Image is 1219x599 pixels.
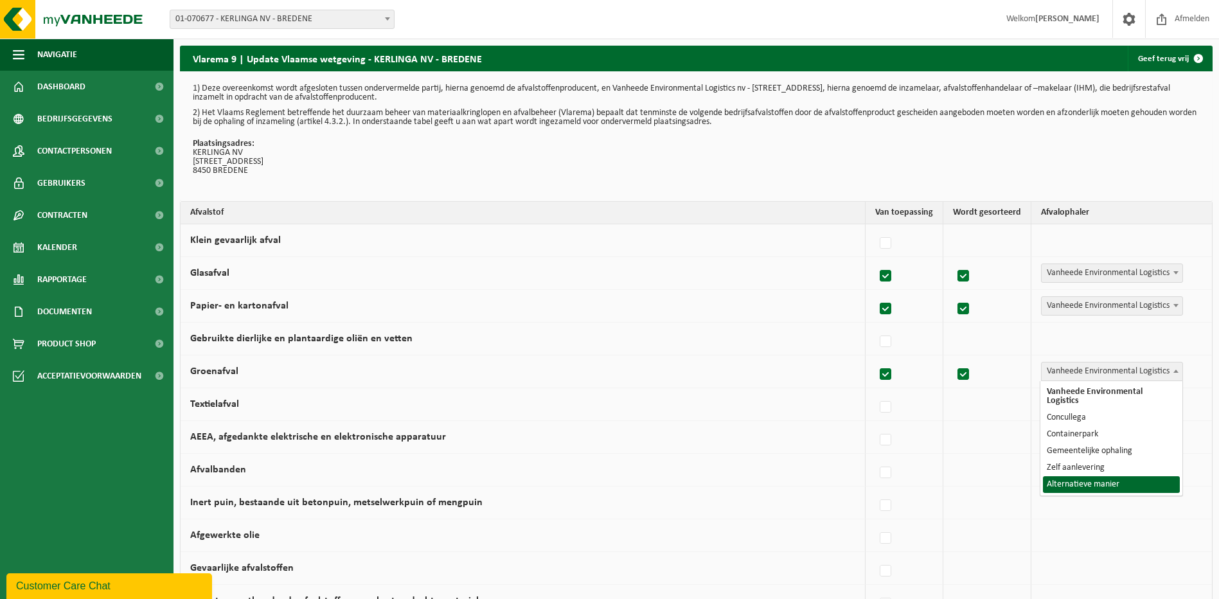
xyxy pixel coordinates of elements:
[181,202,866,224] th: Afvalstof
[190,530,260,541] label: Afgewerkte olie
[37,199,87,231] span: Contracten
[190,301,289,311] label: Papier- en kartonafval
[1043,476,1180,493] li: Alternatieve manier
[1043,443,1180,460] li: Gemeentelijke ophaling
[1043,460,1180,476] li: Zelf aanlevering
[193,139,254,148] strong: Plaatsingsadres:
[943,202,1031,224] th: Wordt gesorteerd
[170,10,394,28] span: 01-070677 - KERLINGA NV - BREDENE
[180,46,495,71] h2: Vlarema 9 | Update Vlaamse wetgeving - KERLINGA NV - BREDENE
[37,167,85,199] span: Gebruikers
[1041,362,1183,381] span: Vanheede Environmental Logistics
[170,10,395,29] span: 01-070677 - KERLINGA NV - BREDENE
[193,109,1200,127] p: 2) Het Vlaams Reglement betreffende het duurzaam beheer van materiaalkringlopen en afvalbeheer (V...
[190,235,281,246] label: Klein gevaarlijk afval
[190,497,483,508] label: Inert puin, bestaande uit betonpuin, metselwerkpuin of mengpuin
[1043,409,1180,426] li: Concullega
[190,399,239,409] label: Textielafval
[190,268,229,278] label: Glasafval
[190,563,294,573] label: Gevaarlijke afvalstoffen
[1043,426,1180,443] li: Containerpark
[37,296,92,328] span: Documenten
[193,84,1200,102] p: 1) Deze overeenkomst wordt afgesloten tussen ondervermelde partij, hierna genoemd de afvalstoffen...
[1042,297,1182,315] span: Vanheede Environmental Logistics
[37,264,87,296] span: Rapportage
[1041,296,1183,316] span: Vanheede Environmental Logistics
[37,71,85,103] span: Dashboard
[190,432,446,442] label: AEEA, afgedankte elektrische en elektronische apparatuur
[190,465,246,475] label: Afvalbanden
[190,366,238,377] label: Groenafval
[1041,264,1183,283] span: Vanheede Environmental Logistics
[37,231,77,264] span: Kalender
[37,103,112,135] span: Bedrijfsgegevens
[1043,384,1180,409] li: Vanheede Environmental Logistics
[37,328,96,360] span: Product Shop
[1128,46,1211,71] a: Geef terug vrij
[37,360,141,392] span: Acceptatievoorwaarden
[1031,202,1212,224] th: Afvalophaler
[866,202,943,224] th: Van toepassing
[190,334,413,344] label: Gebruikte dierlijke en plantaardige oliën en vetten
[1035,14,1099,24] strong: [PERSON_NAME]
[37,39,77,71] span: Navigatie
[1042,362,1182,380] span: Vanheede Environmental Logistics
[37,135,112,167] span: Contactpersonen
[1042,264,1182,282] span: Vanheede Environmental Logistics
[6,571,215,599] iframe: chat widget
[193,139,1200,175] p: KERLINGA NV [STREET_ADDRESS] 8450 BREDENE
